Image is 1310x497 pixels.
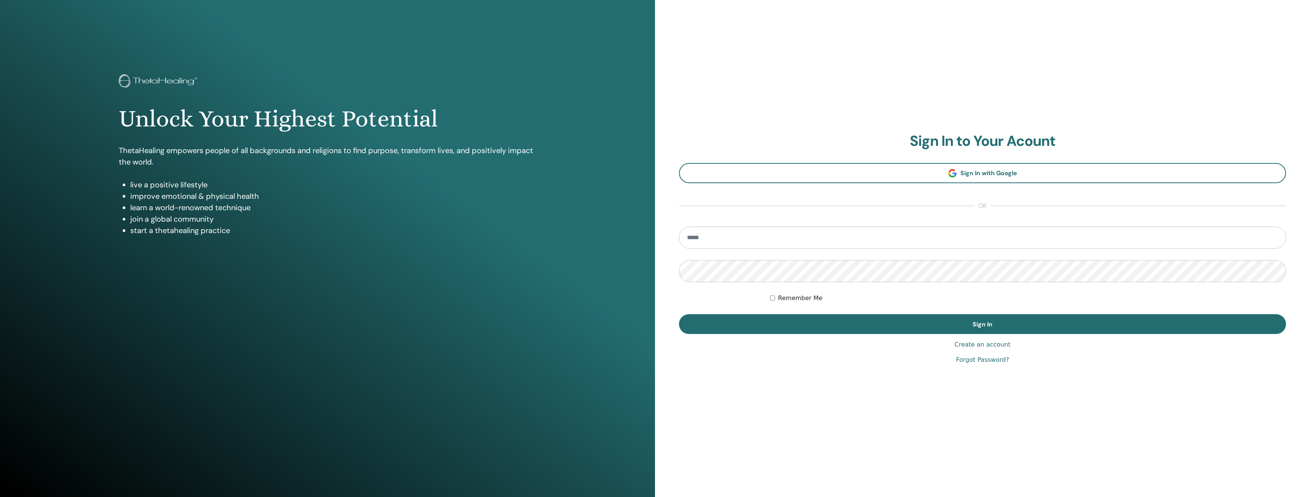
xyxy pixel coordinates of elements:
a: Sign In with Google [679,163,1286,183]
li: improve emotional & physical health [130,190,537,202]
li: live a positive lifestyle [130,179,537,190]
li: start a thetahealing practice [130,225,537,236]
p: ThetaHealing empowers people of all backgrounds and religions to find purpose, transform lives, a... [119,145,537,168]
h2: Sign In to Your Acount [679,133,1286,150]
span: Sign In with Google [960,169,1017,177]
label: Remember Me [778,294,823,303]
button: Sign In [679,314,1286,334]
li: learn a world-renowned technique [130,202,537,213]
div: Keep me authenticated indefinitely or until I manually logout [770,294,1286,303]
span: or [975,201,990,211]
a: Create an account [954,340,1010,349]
span: Sign In [973,320,992,328]
li: join a global community [130,213,537,225]
a: Forgot Password? [956,355,1009,364]
h1: Unlock Your Highest Potential [119,105,537,133]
